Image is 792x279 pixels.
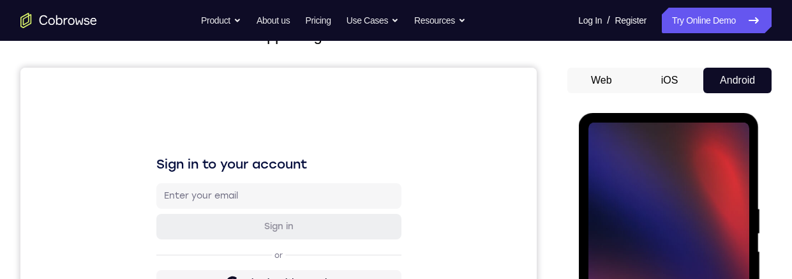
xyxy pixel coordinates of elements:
[257,8,290,33] a: About us
[567,68,636,93] button: Web
[414,8,466,33] button: Resources
[136,87,381,105] h1: Sign in to your account
[20,13,97,28] a: Go to the home page
[40,171,140,205] button: Tap to Start
[136,146,381,172] button: Sign in
[703,68,772,93] button: Android
[305,8,331,33] a: Pricing
[225,239,311,252] div: Sign in with GitHub
[615,8,646,33] a: Register
[136,233,381,259] button: Sign in with GitHub
[347,8,399,33] button: Use Cases
[607,13,609,28] span: /
[662,8,772,33] a: Try Online Demo
[144,122,373,135] input: Enter your email
[57,182,123,195] span: Tap to Start
[251,183,265,193] p: or
[201,8,241,33] button: Product
[636,68,704,93] button: iOS
[578,8,602,33] a: Log In
[225,209,312,222] div: Sign in with Google
[136,202,381,228] button: Sign in with Google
